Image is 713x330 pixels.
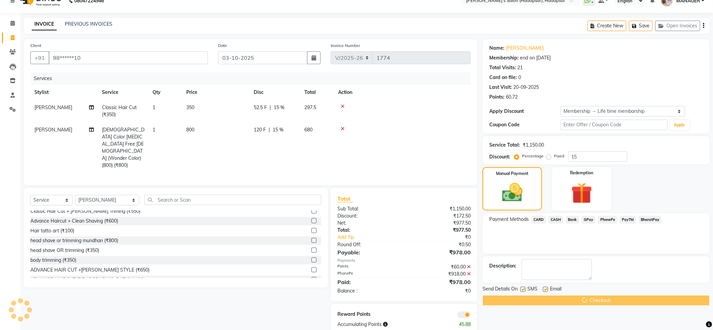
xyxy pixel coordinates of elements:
span: [PERSON_NAME] [34,104,72,110]
span: 297.5 [304,104,316,110]
span: Send Details On [483,285,518,294]
div: Payments [337,258,471,263]
div: Paid: [332,278,404,286]
th: Price [182,85,250,100]
div: Total Visits: [489,64,516,71]
div: 21 [517,64,523,71]
div: ₹1,150.00 [404,205,476,212]
div: Coupon Code [489,121,560,128]
div: Name: [489,45,504,52]
th: Service [98,85,148,100]
div: 60.72 [506,94,518,101]
div: Reward Points [332,311,404,318]
input: Search or Scan [144,195,321,205]
span: BharatPay [639,216,662,224]
div: Total: [332,227,404,234]
div: Classic Hair Cut + [PERSON_NAME] Triming (₹550) [30,208,140,215]
span: GPay [582,216,596,224]
div: ₹977.50 [404,220,476,227]
span: 52.5 F [254,104,267,111]
div: ₹977.50 [404,227,476,234]
button: +91 [30,51,49,64]
span: 120 F [254,126,266,133]
span: PhonePe [598,216,617,224]
span: [DEMOGRAPHIC_DATA] Color [MEDICAL_DATA] Free [DEMOGRAPHIC_DATA] (Wonder Color) (800) (₹800) [102,127,144,168]
div: Points: [489,94,504,101]
a: INVOICE [32,18,57,30]
input: Search by Name/Mobile/Email/Code [49,51,208,64]
div: Sub Total: [332,205,404,212]
button: Apply [670,120,689,130]
span: Classic Hair Cut (₹350) [102,104,137,118]
label: Percentage [522,153,544,159]
span: | [269,126,270,133]
div: ₹978.00 [404,248,476,256]
a: PREVIOUS INVOICES [65,21,112,27]
div: ADVANCE HAIRCUT [DEMOGRAPHIC_DATA] (₹400) [30,276,145,283]
span: 800 [186,127,194,133]
div: Discount: [332,212,404,220]
th: Action [334,85,471,100]
span: | [270,104,271,111]
span: 350 [186,104,194,110]
span: 15 % [273,126,283,133]
span: Total [337,195,353,202]
div: 45.88 [440,321,476,328]
span: 1 [153,127,155,133]
div: end on [DATE] [520,54,551,61]
span: CARD [531,216,546,224]
a: Add Tip [332,234,416,241]
div: Round Off: [332,241,404,248]
label: Invoice Number [331,43,360,49]
div: Net: [332,220,404,227]
th: Qty [148,85,182,100]
div: body trimming (₹350) [30,257,76,264]
label: Client [30,43,41,49]
div: head shave or trimming mundhan (₹800) [30,237,118,244]
label: Redemption [570,170,593,176]
span: 15 % [274,104,284,111]
div: Membership: [489,54,519,61]
th: Stylist [30,85,98,100]
div: Discount: [489,153,510,160]
div: ADVANCE HAIR CUT +[PERSON_NAME] STYLE (₹650) [30,266,149,274]
button: Save [629,21,653,31]
div: ₹0 [416,234,476,241]
div: 20-09-2025 [513,84,539,91]
span: [PERSON_NAME] [34,127,72,133]
div: ₹978.00 [404,278,476,286]
div: Accumulating Points [332,321,440,328]
img: _cash.svg [496,181,529,204]
div: PhonePe [332,271,404,278]
div: Card on file: [489,74,517,81]
div: Advance Haircut + Clean Shaving (₹600) [30,218,118,225]
div: Description: [489,262,516,270]
label: Fixed [554,153,564,159]
label: Manual Payment [496,171,528,177]
div: ₹0.50 [404,241,476,248]
div: Points [332,263,404,271]
div: Last Visit: [489,84,512,91]
div: ₹172.50 [404,212,476,220]
span: 1 [153,104,155,110]
span: Email [550,285,561,294]
label: Date [218,43,227,49]
button: Create New [587,21,626,31]
span: Bank [566,216,579,224]
div: Hair tatto art (₹100) [30,227,74,234]
th: Disc [250,85,300,100]
div: Service Total: [489,142,520,149]
button: Open Invoices [655,21,700,31]
a: [PERSON_NAME] [506,45,544,52]
div: 0 [518,74,521,81]
img: _gift.svg [565,180,599,206]
div: Apply Discount [489,108,560,115]
div: Payable: [332,248,404,256]
span: CASH [549,216,563,224]
div: ₹918.00 [404,271,476,278]
th: Total [300,85,334,100]
span: Payment Methods [489,216,529,223]
span: PayTM [620,216,636,224]
div: Services [31,72,476,85]
div: ₹60.00 [404,263,476,271]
